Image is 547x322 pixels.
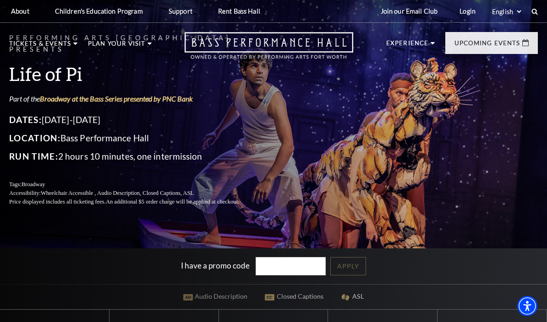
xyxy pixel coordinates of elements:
p: Price displayed includes all ticketing fees. [9,198,261,206]
a: Broadway at the Bass Series presented by PNC Bank - open in a new tab [40,94,193,103]
p: Support [169,7,192,15]
select: Select: [490,7,523,16]
span: Run Time: [9,151,58,161]
p: 2 hours 10 minutes, one intermission [9,149,261,164]
p: Accessibility: [9,189,261,198]
p: Tags: [9,180,261,189]
p: Part of the [9,94,261,104]
p: Children's Education Program [55,7,143,15]
span: Wheelchair Accessible , Audio Description, Closed Captions, ASL [41,190,194,196]
label: I have a promo code [181,260,250,270]
p: Experience [386,40,428,51]
span: An additional $5 order charge will be applied at checkout. [106,199,239,205]
p: Upcoming Events [454,40,520,51]
p: Rent Bass Hall [218,7,260,15]
a: Open this option [152,32,386,68]
p: [DATE]-[DATE] [9,113,261,127]
span: Dates: [9,114,42,125]
span: Broadway [22,181,45,188]
h3: Life of Pi [9,62,261,86]
p: About [11,7,29,15]
span: Location: [9,133,60,143]
div: Accessibility Menu [517,296,537,316]
p: Bass Performance Hall [9,131,261,145]
p: Plan Your Visit [88,41,145,52]
p: Tickets & Events [9,41,71,52]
